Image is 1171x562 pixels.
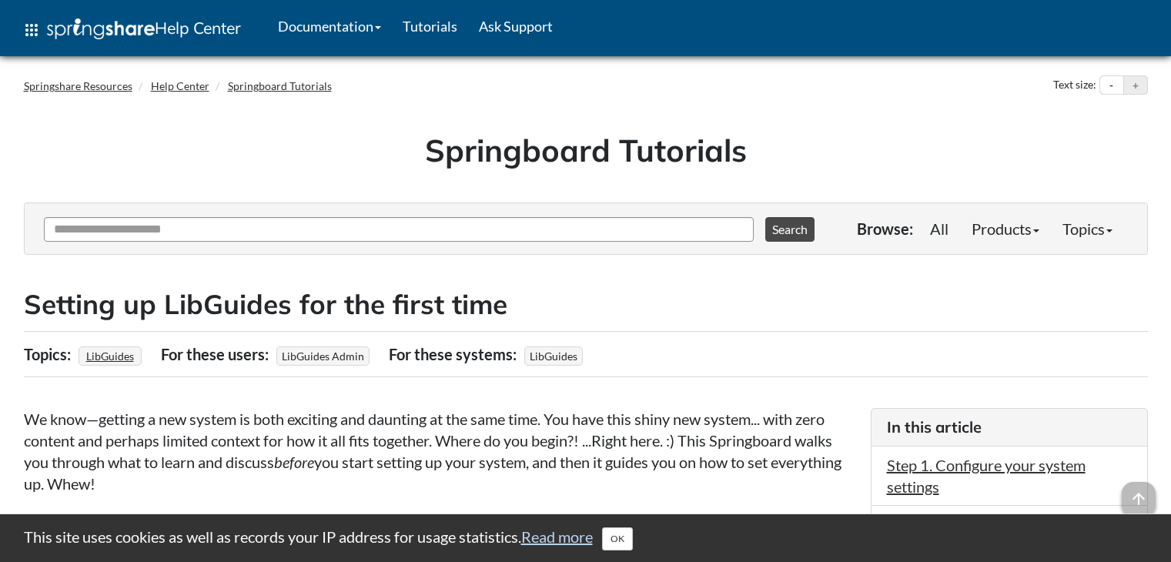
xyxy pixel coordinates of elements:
[24,408,855,494] p: We know—getting a new system is both exciting and daunting at the same time. You have this shiny ...
[765,217,815,242] button: Search
[161,340,273,369] div: For these users:
[1124,76,1147,95] button: Increase text size
[521,527,593,546] a: Read more
[267,7,392,45] a: Documentation
[1051,213,1124,244] a: Topics
[8,526,1163,550] div: This site uses cookies as well as records your IP address for usage statistics.
[887,456,1086,496] a: Step 1. Configure your system settings
[276,346,370,366] span: LibGuides Admin
[84,345,136,367] a: LibGuides
[24,511,214,530] strong: Who is this Springboard for?
[857,218,913,239] p: Browse:
[155,18,241,38] span: Help Center
[47,18,155,39] img: Springshare
[389,340,520,369] div: For these systems:
[887,416,1132,438] h3: In this article
[960,213,1051,244] a: Products
[228,79,332,92] a: Springboard Tutorials
[151,79,209,92] a: Help Center
[1050,75,1099,95] div: Text size:
[35,129,1136,172] h1: Springboard Tutorials
[24,79,132,92] a: Springshare Resources
[12,7,252,53] a: apps Help Center
[274,453,314,471] em: before
[524,346,583,366] span: LibGuides
[1100,76,1123,95] button: Decrease text size
[468,7,564,45] a: Ask Support
[918,213,960,244] a: All
[22,21,41,39] span: apps
[24,286,1148,323] h2: Setting up LibGuides for the first time
[1122,482,1156,516] span: arrow_upward
[602,527,633,550] button: Close
[24,340,75,369] div: Topics:
[392,7,468,45] a: Tutorials
[1122,483,1156,502] a: arrow_upward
